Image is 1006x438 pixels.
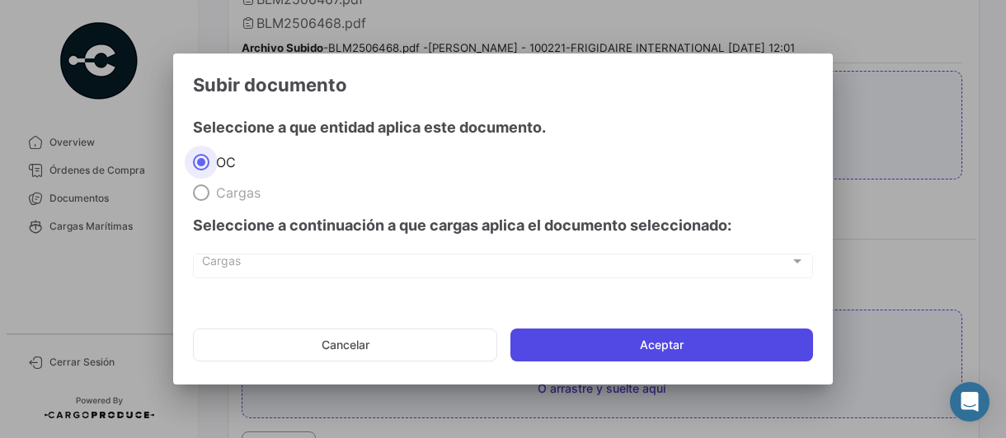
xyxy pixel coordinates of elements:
[202,258,790,272] span: Cargas
[950,382,990,422] div: Abrir Intercom Messenger
[193,214,813,237] h4: Seleccione a continuación a que cargas aplica el documento seleccionado:
[193,73,813,96] h3: Subir documento
[510,328,813,361] button: Aceptar
[193,328,497,361] button: Cancelar
[209,184,261,201] span: Cargas
[209,154,236,170] span: OC
[193,116,546,139] h4: Seleccione a que entidad aplica este documento.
